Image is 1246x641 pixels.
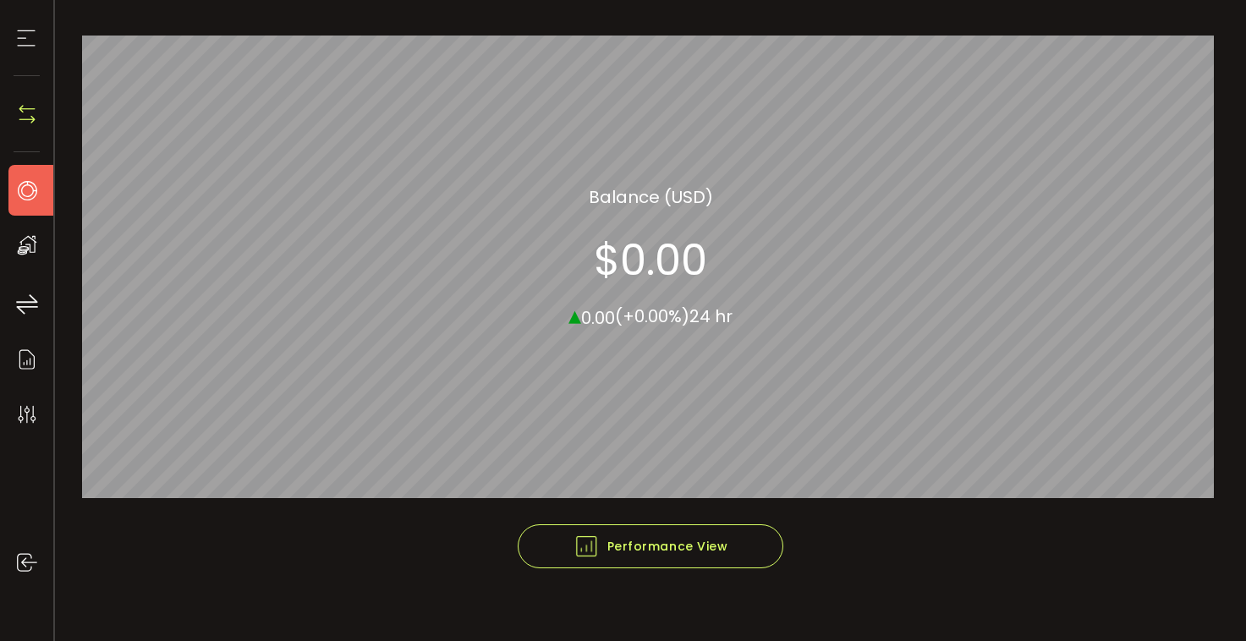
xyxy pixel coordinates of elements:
[689,304,733,328] span: 24 hr
[615,304,689,328] span: (+0.00%)
[574,534,728,559] span: Performance View
[581,305,615,329] span: 0.00
[14,101,40,127] img: N4P5cjLOiQAAAABJRU5ErkJggg==
[594,234,707,285] section: $0.00
[589,184,713,209] section: Balance (USD)
[568,296,581,332] span: ▴
[518,524,783,568] button: Performance View
[1161,560,1246,641] iframe: Chat Widget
